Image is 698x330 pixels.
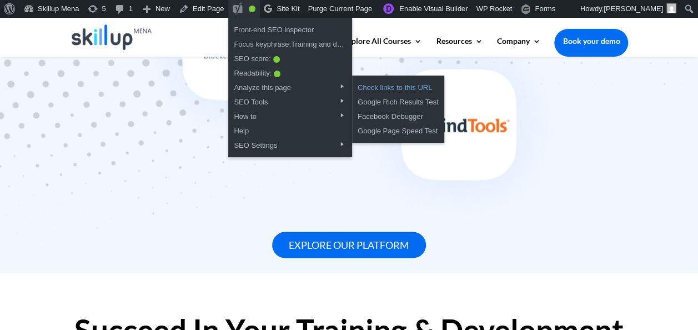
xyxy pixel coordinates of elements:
a: Facebook Debugger [352,108,444,122]
a: Book your demo [554,29,628,53]
div: Analyze this page [228,79,352,93]
a: Explore All Courses [343,37,422,56]
a: Explore our platform [272,232,426,258]
div: SEO Settings [228,137,352,151]
div: Focus keyphrase: [228,36,352,50]
span: [PERSON_NAME] [604,4,663,13]
a: Google Rich Results Test [352,93,444,108]
a: Front-end SEO inspector [228,21,352,36]
a: Help [228,122,352,137]
span: Training and development [291,36,347,53]
div: Readability: [228,64,352,79]
div: Good [273,56,280,63]
div: How to [228,108,352,122]
span: Site Kit [277,4,299,13]
div: Good [274,71,280,77]
a: Check links to this URL [352,79,444,93]
iframe: Chat Widget [642,277,698,330]
div: SEO Tools [228,93,352,108]
div: SEO score: [228,50,352,64]
a: Resources [436,37,483,56]
img: Skillup Mena [72,24,152,50]
a: Company [496,37,540,56]
div: Good [249,6,255,12]
a: Google Page Speed Test [352,122,444,137]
